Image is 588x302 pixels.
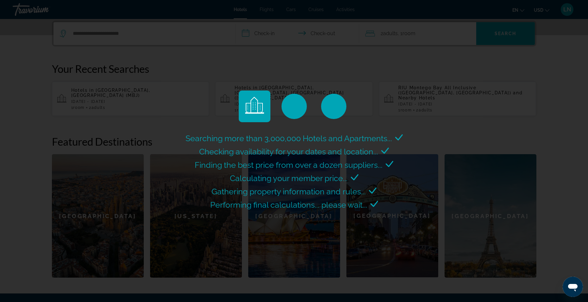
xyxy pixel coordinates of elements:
[230,173,348,183] span: Calculating your member price...
[199,147,378,156] span: Checking availability for your dates and location...
[212,187,366,196] span: Gathering property information and rules...
[195,160,383,170] span: Finding the best price from over a dozen suppliers...
[186,134,392,143] span: Searching more than 3,000,000 Hotels and Apartments...
[563,277,583,297] iframe: Button to launch messaging window
[210,200,367,210] span: Performing final calculations... please wait...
